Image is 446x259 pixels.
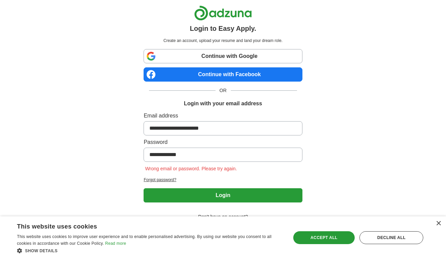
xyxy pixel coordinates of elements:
a: Continue with Google [144,49,302,63]
h1: Login with your email address [184,100,262,108]
div: Accept all [293,231,355,244]
h1: Login to Easy Apply. [190,23,256,34]
div: Show details [17,247,283,254]
a: Forgot password? [144,177,302,183]
div: This website uses cookies [17,220,266,231]
span: Don't have an account? [194,213,252,220]
div: Close [436,221,441,226]
span: Wrong email or password. Please try again. [144,166,238,171]
a: Continue with Facebook [144,67,302,82]
button: Login [144,188,302,202]
label: Password [144,138,302,146]
div: Decline all [359,231,423,244]
p: Create an account, upload your resume and land your dream role. [145,38,301,44]
a: Read more, opens a new window [105,241,126,246]
span: This website uses cookies to improve user experience and to enable personalised advertising. By u... [17,234,272,246]
span: Show details [25,249,58,253]
label: Email address [144,112,302,120]
span: OR [216,87,231,94]
img: Adzuna logo [194,5,252,21]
